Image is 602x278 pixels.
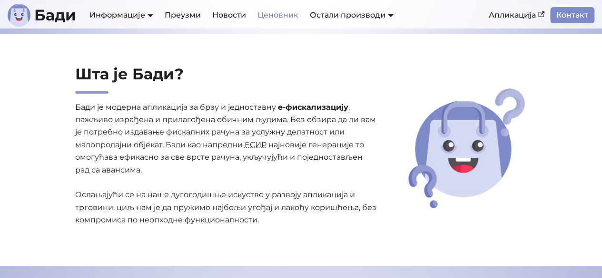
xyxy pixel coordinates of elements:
p: Бади је модерна апликација за брзу и једноставну , пажљиво израђена и прилагођена обичним људима.... [75,101,376,227]
a: Контакт [550,7,594,23]
img: Шта је Бади? [406,86,528,211]
a: Преузми [159,7,207,23]
b: Бади [34,8,76,23]
a: Апликација [483,7,550,23]
a: ЛогоБади [8,4,76,27]
img: Лого [8,4,30,27]
a: Остали производи [310,10,394,19]
h2: Шта је Бади? [75,65,376,94]
a: Ценовник [252,7,304,23]
abbr: Електронски систем за издавање рачуна [245,140,266,149]
a: Информације [89,10,153,19]
strong: е-фискализацију [278,103,348,112]
a: Новости [207,7,252,23]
